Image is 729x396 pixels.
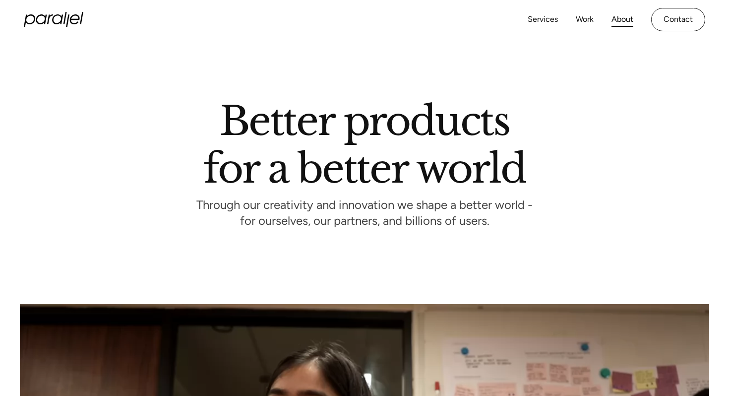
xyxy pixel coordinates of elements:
[528,12,558,27] a: Services
[196,200,533,228] p: Through our creativity and innovation we shape a better world - for ourselves, our partners, and ...
[611,12,633,27] a: About
[651,8,705,31] a: Contact
[203,107,525,183] h1: Better products for a better world
[24,12,83,27] a: home
[576,12,594,27] a: Work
